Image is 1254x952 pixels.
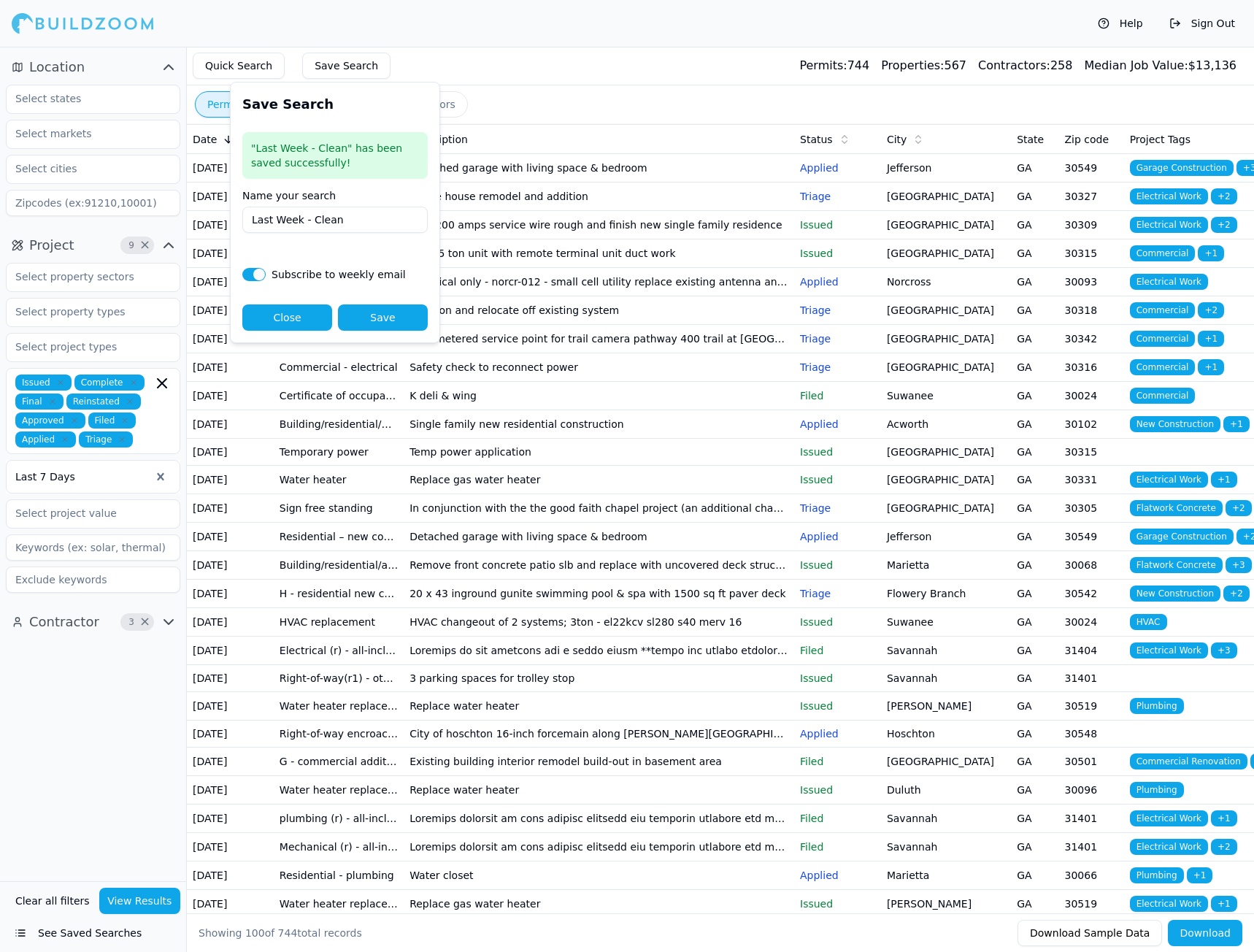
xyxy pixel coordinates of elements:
span: + 2 [1211,217,1237,233]
span: + 1 [1198,331,1224,347]
td: [GEOGRAPHIC_DATA] [881,211,1011,239]
td: Water closet [404,861,794,890]
td: Hoschton [881,721,1011,748]
td: Residential – new construction permit [274,523,404,551]
span: Applied [15,431,76,448]
td: 30093 [1059,268,1124,296]
span: Commercial [1130,388,1196,404]
span: + 1 [1223,416,1250,432]
td: Water heater replacement [274,776,404,805]
span: Issued [15,375,72,391]
span: Garage Construction [1130,529,1234,545]
input: Select project types [7,334,161,360]
td: New metered service point for trail camera pathway 400 trail at [GEOGRAPHIC_DATA] dr [404,325,794,353]
td: 30331 [1059,466,1124,494]
td: 30024 [1059,382,1124,410]
td: Replace gas water heater [404,466,794,494]
td: [DATE] [187,382,274,410]
td: [DATE] [187,325,274,353]
span: Commercial Renovation [1130,753,1247,769]
td: Flowery Branch [881,580,1011,608]
td: [DATE] [187,183,274,211]
p: Issued [800,246,875,261]
span: Plumbing [1130,867,1184,883]
td: Replace gas water heater [404,890,794,918]
td: H - residential new construction permit [274,580,404,608]
span: New Construction [1130,416,1220,432]
td: plumbing (r) - all-inclusive [274,805,404,833]
td: GA [1011,239,1058,268]
span: Garage Construction [1130,160,1234,176]
td: [PERSON_NAME] [881,890,1011,918]
td: GA [1011,580,1058,608]
td: GA [1011,665,1058,692]
td: Right-of-way(r1) - other [274,665,404,692]
td: [DATE] [187,296,274,325]
button: Location [6,55,180,79]
button: Download Sample Data [1018,920,1162,946]
td: In conjunction with the the good faith chapel project (an additional chapel constructed as an ext... [404,494,794,523]
td: 31401 [1059,833,1124,861]
td: [DATE] [187,239,274,268]
td: Marietta [881,861,1011,890]
input: Select property sectors [7,264,161,290]
p: Triage [800,360,875,375]
span: Electrical Work [1130,274,1208,290]
button: Save [338,304,428,331]
td: Suwanee [881,382,1011,410]
span: Commercial [1130,359,1196,375]
td: Replace water heater [404,776,794,805]
p: Applied [800,868,875,883]
span: Plumbing [1130,698,1184,714]
span: Date [193,132,217,147]
td: GA [1011,748,1058,776]
td: 30548 [1059,721,1124,748]
input: Exclude keywords [6,567,180,593]
td: Remove front concrete patio slb and replace with uncovered deck structure water damage repair mja... [404,551,794,580]
td: 30024 [1059,608,1124,637]
td: [GEOGRAPHIC_DATA] [881,748,1011,776]
input: Select property types [7,299,161,325]
div: "Last Week - Clean" has been saved successfully! [242,132,428,179]
p: Issued [800,671,875,686]
td: Acworth [881,410,1011,439]
button: Quick Search [193,53,285,79]
span: 744 [278,927,298,939]
td: 30309 [1059,211,1124,239]
td: Intall 5 ton unit with remote terminal unit duct work [404,239,794,268]
td: [DATE] [187,776,274,805]
p: Applied [800,529,875,544]
p: Applied [800,275,875,289]
span: + 3 [1211,642,1237,659]
td: GA [1011,154,1058,183]
span: Clear Project filters [139,242,150,249]
td: [DATE] [187,748,274,776]
td: GA [1011,692,1058,721]
td: Temporary power [274,439,404,466]
td: [DATE] [187,353,274,382]
td: Replace water heater [404,692,794,721]
button: Save Search [302,53,391,79]
p: Filed [800,811,875,826]
td: New 200 amps service wire rough and finish new single family residence [404,211,794,239]
td: 30305 [1059,494,1124,523]
td: Savannah [881,833,1011,861]
td: [DATE] [187,494,274,523]
span: Electrical Work [1130,810,1208,826]
span: Electrical Work [1130,896,1208,912]
td: GA [1011,439,1058,466]
span: Complete [74,375,145,391]
span: + 2 [1211,188,1237,204]
div: 744 [799,57,869,74]
td: Temp power application [404,439,794,466]
span: Triage [79,431,133,448]
td: Existing building interior remodel build-out in basement area [404,748,794,776]
td: GA [1011,833,1058,861]
td: GA [1011,721,1058,748]
div: 258 [978,57,1072,74]
input: Saved Search 8/23/2025 [242,207,428,233]
p: Issued [800,472,875,487]
td: [DATE] [187,439,274,466]
span: New Construction [1130,586,1220,602]
td: Suwanee [881,608,1011,637]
